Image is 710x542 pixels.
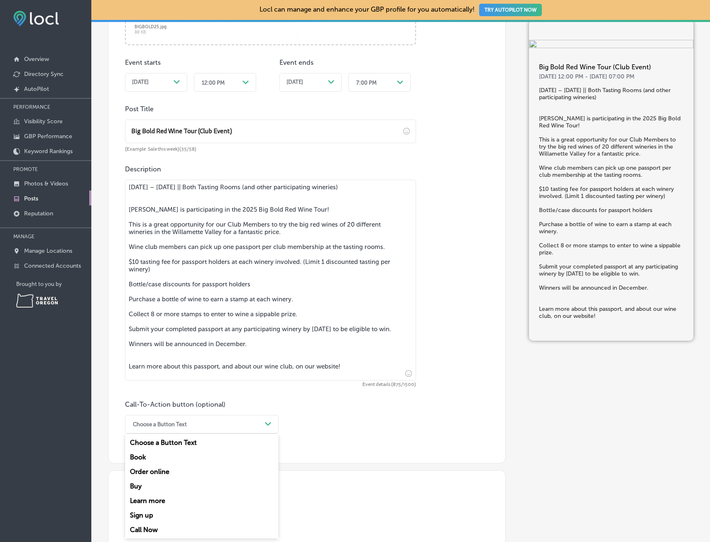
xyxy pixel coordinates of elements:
[125,105,154,113] label: Post Title
[125,479,279,493] div: Buy
[24,148,73,155] p: Keyword Rankings
[125,464,279,479] div: Order online
[202,79,225,85] div: 12:00 PM
[125,180,416,381] textarea: [DATE] – [DATE] || Both Tasting Rooms (and other participating wineries) [PERSON_NAME] is partici...
[539,63,683,73] h5: Big Bold Red Wine Tour (Club Event)
[539,87,683,320] h5: [DATE] – [DATE] || Both Tasting Rooms (and other participating wineries) [PERSON_NAME] is partici...
[125,493,279,508] div: Learn more
[132,79,149,85] span: [DATE]
[16,294,58,308] img: Travel Oregon
[125,435,279,450] div: Choose a Button Text
[24,56,49,63] p: Overview
[24,262,81,269] p: Connected Accounts
[286,79,303,85] span: [DATE]
[125,522,279,537] div: Call Now
[125,146,196,153] span: (Example: Sale this week)(35/58)
[125,59,161,66] label: Event starts
[125,400,225,408] label: Call-To-Action button (optional)
[24,85,49,93] p: AutoPilot
[125,494,489,506] h3: Publishing options
[356,79,377,85] div: 7:00 PM
[13,11,59,26] img: fda3e92497d09a02dc62c9cd864e3231.png
[479,4,542,16] button: TRY AUTOPILOT NOW
[125,382,416,387] span: Event details (875/1500)
[529,40,693,50] img: faa25fe7-49f7-4f2e-ae3c-55f9cf4bbdfa
[125,450,279,464] div: Book
[24,247,72,254] p: Manage Locations
[402,369,412,379] span: Insert emoji
[24,133,72,140] p: GBP Performance
[125,508,279,522] div: Sign up
[24,71,64,78] p: Directory Sync
[24,195,38,202] p: Posts
[24,180,68,187] p: Photos & Videos
[539,73,683,80] h5: [DATE] 12:00 PM - [DATE] 07:00 PM
[133,421,187,427] div: Choose a Button Text
[16,281,91,287] p: Brought to you by
[24,210,53,217] p: Reputation
[125,165,161,173] label: Description
[403,128,410,134] span: Insert emoji
[279,59,313,66] label: Event ends
[24,118,63,125] p: Visibility Score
